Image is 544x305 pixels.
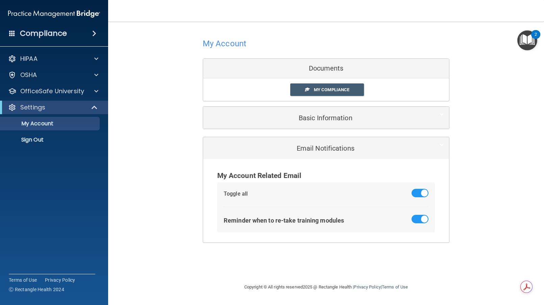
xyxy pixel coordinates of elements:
p: OSHA [20,71,37,79]
h4: My Account [203,39,246,48]
p: Settings [20,103,45,111]
h5: Email Notifications [208,145,423,152]
span: My Compliance [314,87,349,92]
div: My Account Related Email [217,169,435,182]
p: My Account [4,120,97,127]
a: Email Notifications [208,141,444,156]
a: OSHA [8,71,98,79]
h4: Compliance [20,29,67,38]
a: Basic Information [208,110,444,125]
div: Documents [203,59,449,78]
a: HIPAA [8,55,98,63]
a: Settings [8,103,98,111]
p: OfficeSafe University [20,87,84,95]
button: Open Resource Center, 2 new notifications [517,30,537,50]
p: HIPAA [20,55,38,63]
a: OfficeSafe University [8,87,98,95]
p: Sign Out [4,136,97,143]
a: Terms of Use [382,284,408,289]
img: PMB logo [8,7,100,21]
div: Toggle all [224,189,248,199]
a: Privacy Policy [354,284,380,289]
div: Copyright © All rights reserved 2025 @ Rectangle Health | | [203,276,449,298]
span: Ⓒ Rectangle Health 2024 [9,286,64,293]
a: Privacy Policy [45,277,75,283]
a: Terms of Use [9,277,37,283]
div: Reminder when to re-take training modules [224,215,344,226]
h5: Basic Information [208,114,423,122]
div: 2 [535,34,537,43]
